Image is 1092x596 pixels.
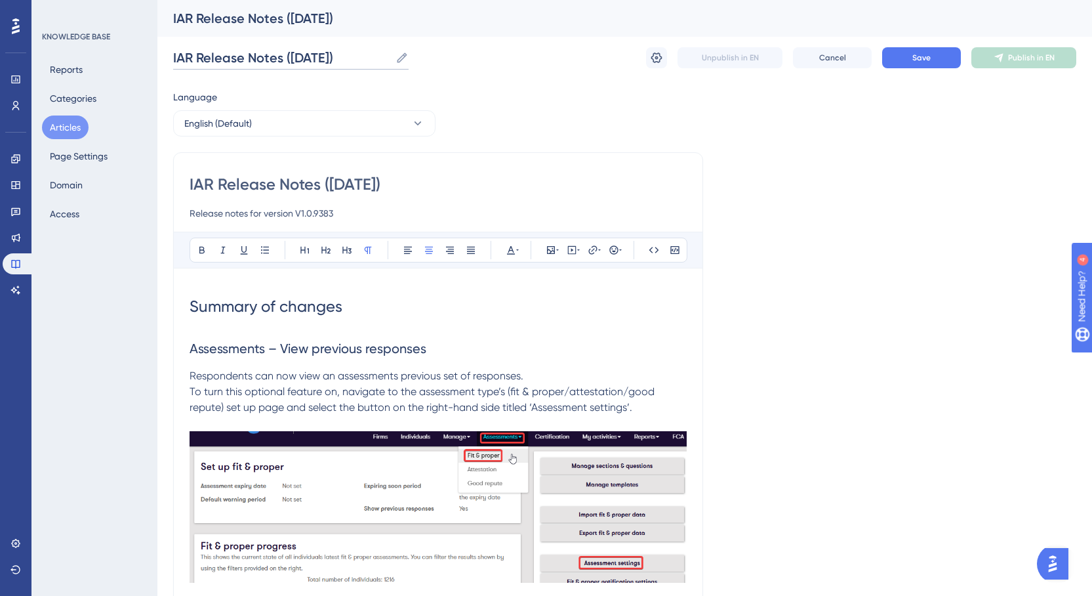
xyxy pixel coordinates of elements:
[42,58,91,81] button: Reports
[190,385,657,414] span: To turn this optional feature on, navigate to the assessment type’s (fit & proper/attestation/goo...
[1008,53,1055,63] span: Publish in EN
[184,116,252,131] span: English (Default)
[882,47,961,68] button: Save
[42,202,87,226] button: Access
[42,32,110,42] div: KNOWLEDGE BASE
[42,173,91,197] button: Domain
[173,89,217,105] span: Language
[190,297,342,316] span: Summary of changes
[819,53,846,63] span: Cancel
[42,116,89,139] button: Articles
[793,47,872,68] button: Cancel
[190,370,523,382] span: Respondents can now view an assessments previous set of responses.
[173,9,1043,28] div: IAR Release Notes ([DATE])
[1037,544,1076,584] iframe: UserGuiding AI Assistant Launcher
[91,7,95,17] div: 4
[702,53,759,63] span: Unpublish in EN
[31,3,82,19] span: Need Help?
[42,144,115,168] button: Page Settings
[173,49,390,67] input: Article Name
[677,47,782,68] button: Unpublish in EN
[190,341,426,356] span: Assessments – View previous responses
[912,53,931,63] span: Save
[173,110,435,137] button: English (Default)
[190,174,687,195] input: Article Title
[190,205,687,221] input: Article Description
[971,47,1076,68] button: Publish in EN
[42,87,104,110] button: Categories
